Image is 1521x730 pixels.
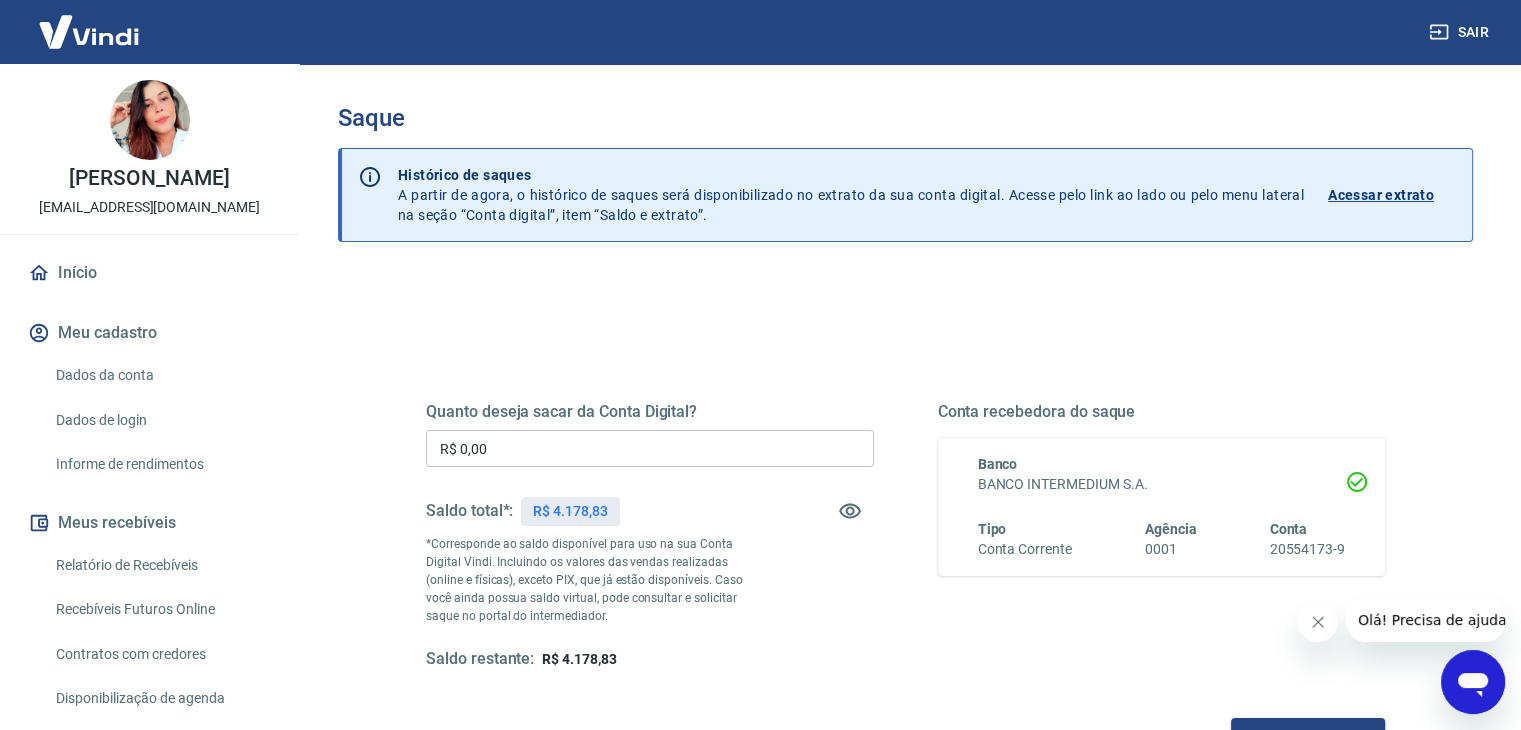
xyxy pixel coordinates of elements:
a: Informe de rendimentos [48,444,275,485]
a: Disponibilização de agenda [48,678,275,719]
a: Recebíveis Futuros Online [48,589,275,630]
button: Sair [1425,14,1497,51]
a: Início [24,251,275,295]
span: Banco [978,456,1018,472]
img: 31a33608-531f-4675-9017-d311b0b83253.jpeg [110,80,190,160]
iframe: Fechar mensagem [1298,602,1338,642]
a: Relatório de Recebíveis [48,545,275,586]
h5: Quanto deseja sacar da Conta Digital? [426,402,874,422]
h5: Saldo restante: [426,649,534,670]
iframe: Botão para abrir a janela de mensagens [1441,650,1505,714]
h3: Saque [338,104,1473,132]
span: Tipo [978,521,1007,537]
iframe: Mensagem da empresa [1346,598,1505,642]
span: Agência [1145,521,1197,537]
span: R$ 4.178,83 [542,651,616,667]
p: Histórico de saques [398,165,1304,185]
a: Dados de login [48,400,275,441]
h5: Saldo total*: [426,501,513,521]
a: Contratos com credores [48,634,275,675]
p: *Corresponde ao saldo disponível para uso na sua Conta Digital Vindi. Incluindo os valores das ve... [426,535,762,625]
p: A partir de agora, o histórico de saques será disponibilizado no extrato da sua conta digital. Ac... [398,165,1304,225]
a: Acessar extrato [1328,165,1456,225]
h6: 0001 [1145,539,1197,560]
button: Meus recebíveis [24,501,275,545]
p: [PERSON_NAME] [69,168,229,189]
span: Conta [1269,521,1307,537]
span: Olá! Precisa de ajuda? [12,14,168,30]
p: R$ 4.178,83 [533,501,607,522]
h6: 20554173-9 [1269,539,1345,560]
img: Vindi [24,1,154,62]
h5: Conta recebedora do saque [938,402,1386,422]
a: Dados da conta [48,355,275,396]
h6: Conta Corrente [978,539,1072,560]
p: [EMAIL_ADDRESS][DOMAIN_NAME] [39,197,260,218]
h6: BANCO INTERMEDIUM S.A. [978,474,1346,495]
button: Meu cadastro [24,311,275,355]
p: Acessar extrato [1328,185,1434,205]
